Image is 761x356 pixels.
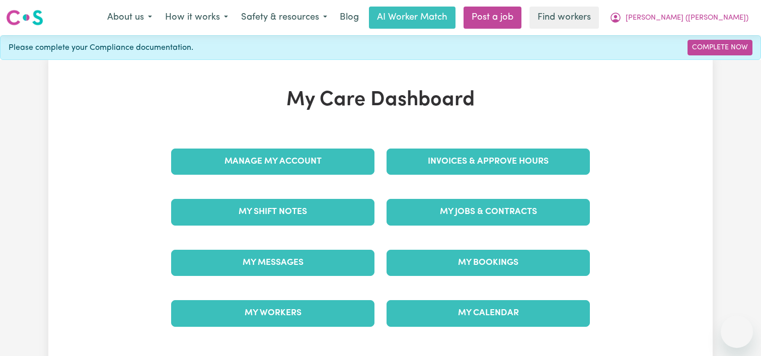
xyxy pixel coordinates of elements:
h1: My Care Dashboard [165,88,596,112]
iframe: Button to launch messaging window [721,316,753,348]
a: My Messages [171,250,374,276]
a: Careseekers logo [6,6,43,29]
span: [PERSON_NAME] ([PERSON_NAME]) [626,13,748,24]
a: Invoices & Approve Hours [387,149,590,175]
a: Complete Now [688,40,752,55]
button: About us [101,7,159,28]
span: Please complete your Compliance documentation. [9,42,193,54]
a: Manage My Account [171,149,374,175]
a: My Calendar [387,300,590,326]
a: My Bookings [387,250,590,276]
a: Find workers [529,7,599,29]
button: How it works [159,7,235,28]
a: My Workers [171,300,374,326]
img: Careseekers logo [6,9,43,27]
a: Blog [334,7,365,29]
a: My Jobs & Contracts [387,199,590,225]
a: Post a job [464,7,521,29]
a: My Shift Notes [171,199,374,225]
button: My Account [603,7,755,28]
a: AI Worker Match [369,7,455,29]
button: Safety & resources [235,7,334,28]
